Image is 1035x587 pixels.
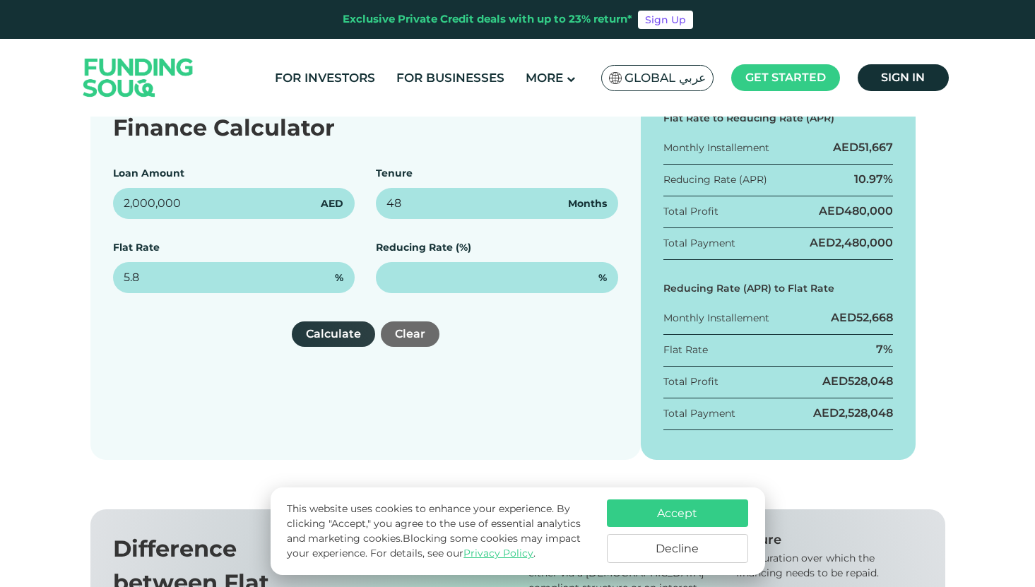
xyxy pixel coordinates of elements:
[736,532,923,547] div: Tenure
[625,70,706,86] span: Global عربي
[844,204,893,218] span: 480,000
[335,271,343,285] span: %
[463,547,533,559] a: Privacy Policy
[663,406,735,421] div: Total Payment
[69,42,208,113] img: Logo
[113,111,618,145] div: Finance Calculator
[287,532,581,559] span: Blocking some cookies may impact your experience.
[381,321,439,347] button: Clear
[287,502,592,561] p: This website uses cookies to enhance your experience. By clicking "Accept," you agree to the use ...
[609,72,622,84] img: SA Flag
[822,374,893,389] div: AED
[663,374,718,389] div: Total Profit
[831,310,893,326] div: AED
[376,241,471,254] label: Reducing Rate (%)
[598,271,607,285] span: %
[856,311,893,324] span: 52,668
[113,241,160,254] label: Flat Rate
[663,172,767,187] div: Reducing Rate (APR)
[607,499,748,527] button: Accept
[393,66,508,90] a: For Businesses
[343,11,632,28] div: Exclusive Private Credit deals with up to 23% return*
[848,374,893,388] span: 528,048
[745,71,826,84] span: Get started
[876,342,893,357] div: 7%
[663,281,894,296] div: Reducing Rate (APR) to Flat Rate
[663,236,735,251] div: Total Payment
[663,311,769,326] div: Monthly Installement
[607,534,748,563] button: Decline
[663,111,894,126] div: Flat Rate to Reducing Rate (APR)
[663,141,769,155] div: Monthly Installement
[568,196,607,211] span: Months
[854,172,893,187] div: 10.97%
[376,167,413,179] label: Tenure
[370,547,536,559] span: For details, see our .
[819,203,893,219] div: AED
[736,551,923,581] div: The duration over which the financing needs to be repaid.
[833,140,893,155] div: AED
[663,343,708,357] div: Flat Rate
[858,64,949,91] a: Sign in
[663,204,718,219] div: Total Profit
[638,11,693,29] a: Sign Up
[835,236,893,249] span: 2,480,000
[810,235,893,251] div: AED
[113,167,184,179] label: Loan Amount
[881,71,925,84] span: Sign in
[839,406,893,420] span: 2,528,048
[813,405,893,421] div: AED
[271,66,379,90] a: For Investors
[292,321,375,347] button: Calculate
[321,196,343,211] span: AED
[526,71,563,85] span: More
[858,141,893,154] span: 51,667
